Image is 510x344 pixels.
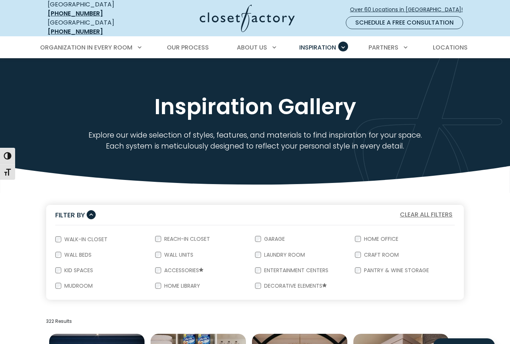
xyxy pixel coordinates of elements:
p: 322 Results [46,318,464,325]
label: Garage [261,236,286,242]
span: Our Process [167,43,209,52]
button: Filter By [55,209,96,220]
a: [PHONE_NUMBER] [48,9,103,18]
span: Inspiration [299,43,336,52]
a: Over 60 Locations in [GEOGRAPHIC_DATA]! [350,3,469,16]
label: Home Library [161,283,202,288]
label: Laundry Room [261,252,306,257]
p: Explore our wide selection of styles, features, and materials to find inspiration for your space.... [82,130,428,152]
span: Over 60 Locations in [GEOGRAPHIC_DATA]! [350,6,469,14]
label: Wall Units [161,252,195,257]
label: Pantry & Wine Storage [361,268,431,273]
span: Organization in Every Room [40,43,132,52]
span: About Us [237,43,267,52]
h1: Inspiration Gallery [46,93,464,120]
span: Locations [433,43,468,52]
button: Clear All Filters [398,210,455,220]
label: Accessories [161,268,205,274]
label: Walk-In Closet [61,237,109,242]
label: Wall Beds [61,252,93,257]
a: Schedule a Free Consultation [346,16,463,29]
div: [GEOGRAPHIC_DATA] [48,18,140,36]
label: Decorative Elements [261,283,328,289]
label: Home Office [361,236,400,242]
span: Partners [369,43,398,52]
img: Closet Factory Logo [200,5,295,32]
label: Entertainment Centers [261,268,330,273]
nav: Primary Menu [35,37,475,58]
a: [PHONE_NUMBER] [48,27,103,36]
label: Craft Room [361,252,400,257]
label: Mudroom [61,283,94,288]
label: Reach-In Closet [161,236,211,242]
label: Kid Spaces [61,268,95,273]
